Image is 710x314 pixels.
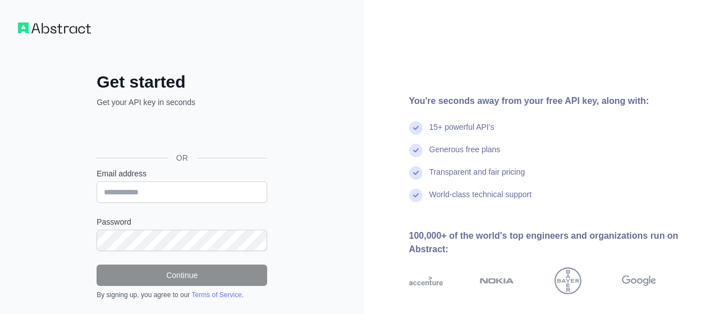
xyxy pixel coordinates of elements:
[409,94,693,108] div: You're seconds away from your free API key, along with:
[97,168,267,179] label: Email address
[429,189,532,211] div: World-class technical support
[429,144,501,166] div: Generous free plans
[97,216,267,227] label: Password
[191,291,241,299] a: Terms of Service
[409,229,693,256] div: 100,000+ of the world's top engineers and organizations run on Abstract:
[97,265,267,286] button: Continue
[429,166,525,189] div: Transparent and fair pricing
[91,120,271,145] iframe: Sign in with Google Button
[429,121,494,144] div: 15+ powerful API's
[409,166,423,180] img: check mark
[409,121,423,135] img: check mark
[97,72,267,92] h2: Get started
[409,189,423,202] img: check mark
[18,22,91,34] img: Workflow
[97,97,267,108] p: Get your API key in seconds
[409,267,443,294] img: accenture
[555,267,581,294] img: bayer
[622,267,656,294] img: google
[480,267,514,294] img: nokia
[97,290,267,299] div: By signing up, you agree to our .
[409,144,423,157] img: check mark
[167,152,197,163] span: OR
